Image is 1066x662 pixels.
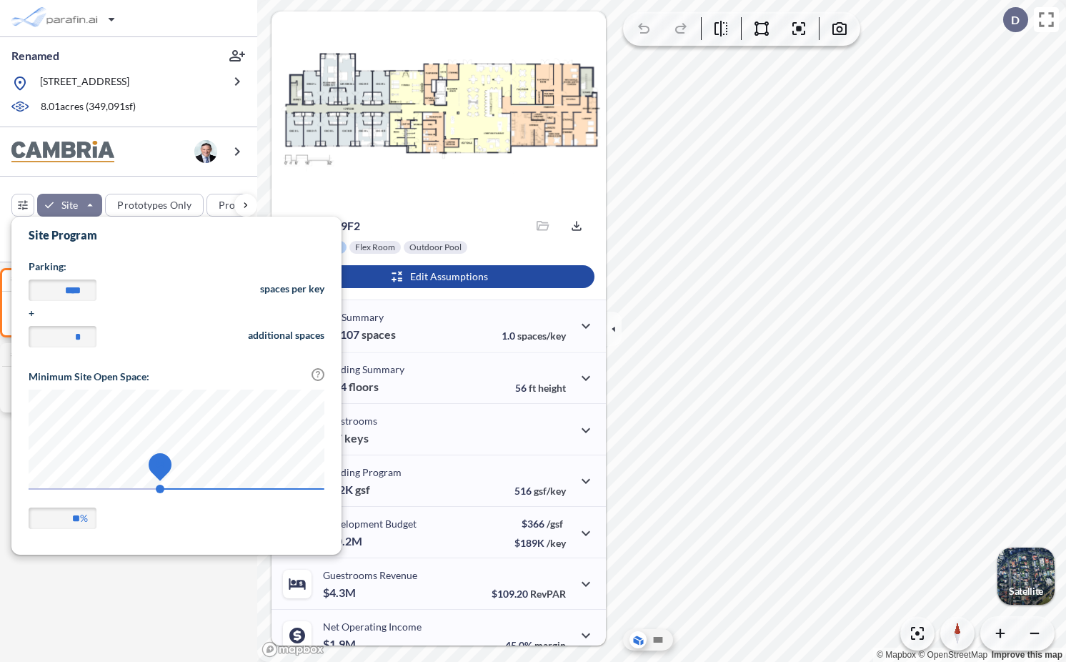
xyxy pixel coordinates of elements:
[323,327,396,342] p: 107
[515,382,566,394] p: 56
[409,242,462,253] p: Outdoor Pool
[40,74,129,92] p: [STREET_ADDRESS]
[505,639,566,651] p: 45.0%
[155,460,165,470] span: 84
[534,485,566,497] span: gsf/key
[323,569,417,581] p: Guestrooms Revenue
[649,631,667,648] button: Site Plan
[918,650,987,660] a: OpenStreetMap
[629,631,647,648] button: Aerial View
[1009,586,1043,597] p: Satellite
[877,650,916,660] a: Mapbox
[530,588,566,600] span: RevPAR
[29,228,324,242] h3: Site Program
[1011,14,1020,26] p: D
[323,586,358,600] p: $4.3M
[323,534,364,548] p: $20.2M
[323,466,402,478] p: Building Program
[502,330,566,342] p: 1.0
[323,311,384,323] p: Site Summary
[344,431,369,445] span: keys
[349,380,379,394] span: floors
[538,382,566,394] span: height
[323,363,404,375] p: Building Summary
[323,518,417,530] p: Development Budget
[80,511,88,525] label: %
[248,326,324,352] span: additional spaces
[517,330,566,342] span: spaces/key
[8,350,42,360] h5: Click to copy the code
[355,242,395,253] p: Flex Room
[105,194,204,217] button: Prototypes Only
[206,194,284,217] button: Program
[547,518,563,530] span: /gsf
[514,485,566,497] p: 516
[312,368,324,381] span: ?
[997,548,1055,605] img: Switcher Image
[410,270,488,284] p: Edit Assumptions
[323,483,370,497] p: 55.2K
[992,650,1062,660] a: Improve this map
[323,431,369,445] p: 107
[529,382,536,394] span: ft
[29,306,324,320] h5: +
[514,537,566,549] p: $189K
[534,639,566,651] span: margin
[323,415,377,427] p: Guestrooms
[355,483,370,497] span: gsf
[997,548,1055,605] button: Switcher ImageSatellite
[194,140,217,163] img: user logo
[492,588,566,600] p: $109.20
[514,518,566,530] p: $366
[323,621,422,633] p: Net Operating Income
[29,370,149,384] h5: Minimum Site Open Space:
[260,280,324,306] span: spaces per key
[37,194,102,217] button: Site
[41,99,136,115] p: 8.01 acres ( 349,091 sf)
[29,260,324,274] h5: Parking:
[362,327,396,342] span: spaces
[11,48,59,64] p: Renamed
[323,637,358,651] p: $1.9M
[323,380,379,394] p: 4
[547,537,566,549] span: /key
[283,265,594,288] button: Edit Assumptions
[8,273,57,286] h5: Click to copy the code
[117,198,191,212] p: Prototypes Only
[261,641,324,658] a: Mapbox homepage
[219,198,259,212] p: Program
[11,141,114,163] img: BrandImage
